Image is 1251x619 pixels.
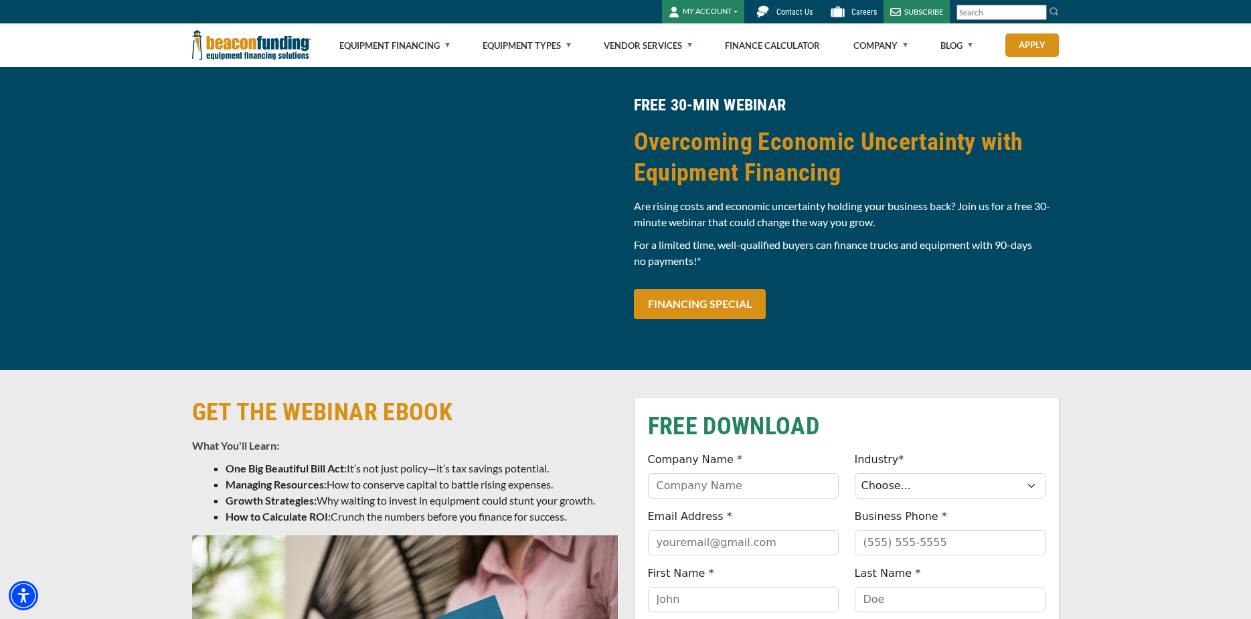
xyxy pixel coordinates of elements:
[776,7,813,17] span: Contact Us
[634,126,1060,188] h2: Overcoming Economic Uncertainty with Equipment Financing
[192,94,618,333] iframe: Overcoming Economic Uncertainty with Equipment Financing Webinar
[634,198,1060,230] p: Are rising costs and economic uncertainty holding your business back? Join us for a free 30-minut...
[9,581,38,610] div: Accessibility Menu
[192,439,279,452] strong: What You'll Learn:
[855,509,947,525] label: Business Phone *
[940,24,973,67] a: Blog
[956,5,1047,20] input: Search
[339,24,450,67] a: Equipment Financing
[226,493,618,509] li: Why waiting to invest in equipment could stunt your growth.
[855,565,921,582] label: Last Name *
[855,530,1046,555] input: (555) 555-5555
[226,509,618,525] li: Crunch the numbers before you finance for success.
[604,24,692,67] a: Vendor Services
[855,587,1046,612] input: Doe
[648,530,839,555] input: youremail@gmail.com
[226,478,327,491] strong: Managing Resources:
[226,462,347,474] strong: One Big Beautiful Bill Act:
[851,7,877,17] span: Careers
[1033,7,1044,18] a: Clear search text
[483,24,571,67] a: Equipment Types
[226,510,331,523] strong: How to Calculate ROI:
[226,460,618,476] li: It’s not just policy—it’s tax savings potential.
[192,397,618,428] h2: GET THE WEBINAR EBOOK
[648,565,714,582] label: First Name *
[634,94,1060,116] h4: FREE 30-MIN WEBINAR
[226,494,317,507] strong: Growth Strategies:
[725,24,820,67] a: Finance Calculator
[648,473,839,499] input: Company Name
[1049,6,1060,17] img: Search
[634,289,766,319] a: FINANCING SPECIAL
[226,476,618,493] li: How to conserve capital to battle rising expenses.
[192,23,311,67] img: Beacon Funding Corporation logo
[648,452,743,468] label: Company Name *
[648,411,1046,442] h2: FREE DOWNLOAD
[855,452,904,468] label: Industry*
[634,237,1060,269] p: For a limited time, well-qualified buyers can finance trucks and equipment with 90-days no paymen...
[648,509,732,525] label: Email Address *
[1005,33,1059,57] a: Apply
[648,587,839,612] input: John
[853,24,908,67] a: Company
